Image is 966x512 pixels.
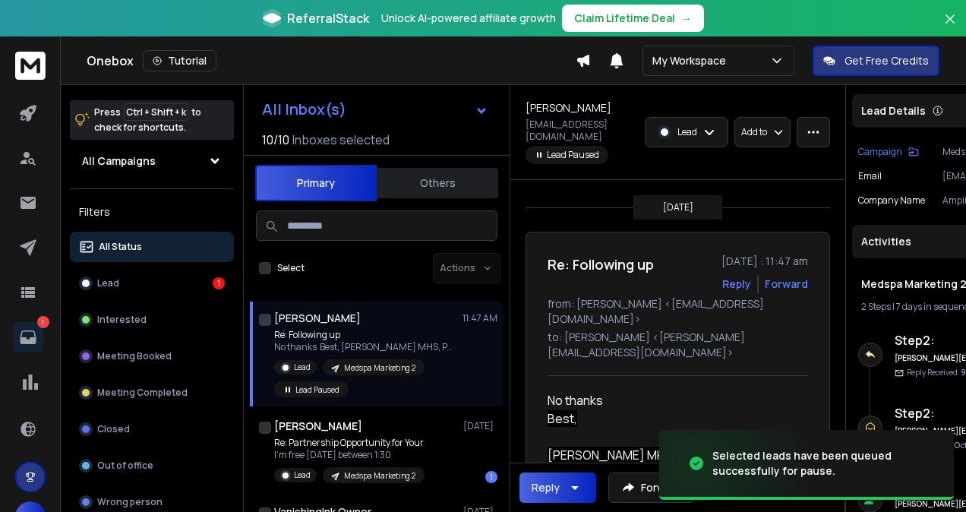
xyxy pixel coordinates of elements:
button: Close banner [940,9,960,46]
h1: All Campaigns [82,153,156,169]
p: Add to [741,126,767,138]
p: Medspa Marketing 2 [344,470,415,482]
span: [PERSON_NAME] MHS, [GEOGRAPHIC_DATA]-C | CEO & Injector [548,447,777,482]
button: All Campaigns [70,146,234,176]
p: Interested [97,314,147,326]
a: 1 [13,322,43,352]
p: Closed [97,423,130,435]
button: Meeting Completed [70,378,234,408]
p: My Workspace [652,53,732,68]
p: [DATE] : 11:47 am [721,254,808,269]
span: Lead Paused [526,146,608,164]
span: Best, [548,410,577,427]
p: 1 [37,316,49,328]
p: Lead [677,126,697,138]
button: Lead1 [70,268,234,299]
p: Meeting Booked [97,350,172,362]
button: Out of office [70,450,234,481]
p: All Status [99,241,142,253]
button: Others [377,166,498,200]
label: Select [277,262,305,274]
div: Selected leads have been queued successfully for pause. [712,448,936,479]
p: Re: Partnership Opportunity for Your [274,437,425,449]
div: 1 [213,277,225,289]
span: 2 Steps [861,300,891,313]
p: Company Name [858,194,925,207]
button: Campaign [858,146,919,158]
p: Campaign [858,146,902,158]
p: Out of office [97,460,153,472]
p: Lead [294,362,311,373]
p: Lead [294,469,311,481]
p: Meeting Completed [97,387,188,399]
button: Closed [70,414,234,444]
p: [EMAIL_ADDRESS][DOMAIN_NAME] [526,119,636,143]
h1: [PERSON_NAME] [274,311,361,326]
h1: [PERSON_NAME] [274,419,362,434]
h3: Inboxes selected [292,131,390,149]
img: image [659,419,811,509]
button: Tutorial [143,50,216,71]
div: Onebox [87,50,576,71]
p: [DATE] [663,201,693,213]
span: ReferralStack [287,9,369,27]
p: Lead [97,277,119,289]
p: Wrong person [97,496,163,508]
h1: All Inbox(s) [262,102,346,117]
p: Press to check for shortcuts. [94,105,201,135]
button: Reply [519,472,596,503]
p: to: [PERSON_NAME] <[PERSON_NAME][EMAIL_ADDRESS][DOMAIN_NAME]> [548,330,808,360]
button: All Inbox(s) [250,94,500,125]
p: I’m free [DATE] between 1:30 [274,449,425,461]
p: Unlock AI-powered affiliate growth [381,11,556,26]
h3: Filters [70,201,234,223]
div: Reply [532,480,560,495]
p: Medspa Marketing 2 [344,362,415,374]
button: All Status [70,232,234,262]
p: from: [PERSON_NAME] <[EMAIL_ADDRESS][DOMAIN_NAME]> [548,296,808,327]
button: Forward [608,472,695,503]
span: Ctrl + Shift + k [124,103,188,121]
div: 1 [485,471,497,483]
p: Lead Paused [295,384,339,396]
button: Meeting Booked [70,341,234,371]
button: Claim Lifetime Deal→ [562,5,704,32]
p: [DATE] [463,420,497,432]
h1: Re: Following up [548,254,654,275]
div: Forward [765,277,808,292]
h1: [PERSON_NAME] [526,100,611,115]
p: Email [858,170,882,182]
button: Reply [722,277,751,292]
p: No thanks Best, [PERSON_NAME] MHS, PA-C [274,341,456,353]
p: 11:47 AM [462,312,497,324]
button: Primary [255,165,377,201]
p: Get Free Credits [844,53,929,68]
button: Interested [70,305,234,335]
span: 10 / 10 [262,131,289,149]
p: Lead Details [861,103,926,119]
p: Re: Following up [274,329,456,341]
span: → [681,11,692,26]
button: Get Free Credits [813,46,939,76]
